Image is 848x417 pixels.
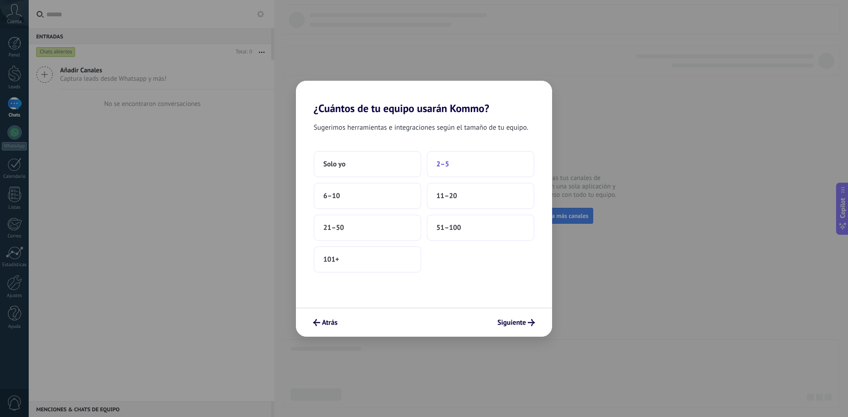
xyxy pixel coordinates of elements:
[427,151,534,177] button: 2–5
[323,223,344,232] span: 21–50
[323,160,345,169] span: Solo yo
[436,160,449,169] span: 2–5
[427,214,534,241] button: 51–100
[314,122,528,133] span: Sugerimos herramientas e integraciones según el tamaño de tu equipo.
[497,319,526,326] span: Siguiente
[322,319,337,326] span: Atrás
[427,183,534,209] button: 11–20
[436,223,461,232] span: 51–100
[314,151,421,177] button: Solo yo
[436,192,457,200] span: 11–20
[296,81,552,115] h2: ¿Cuántos de tu equipo usarán Kommo?
[314,246,421,273] button: 101+
[309,315,341,330] button: Atrás
[323,192,340,200] span: 6–10
[314,214,421,241] button: 21–50
[493,315,539,330] button: Siguiente
[323,255,339,264] span: 101+
[314,183,421,209] button: 6–10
